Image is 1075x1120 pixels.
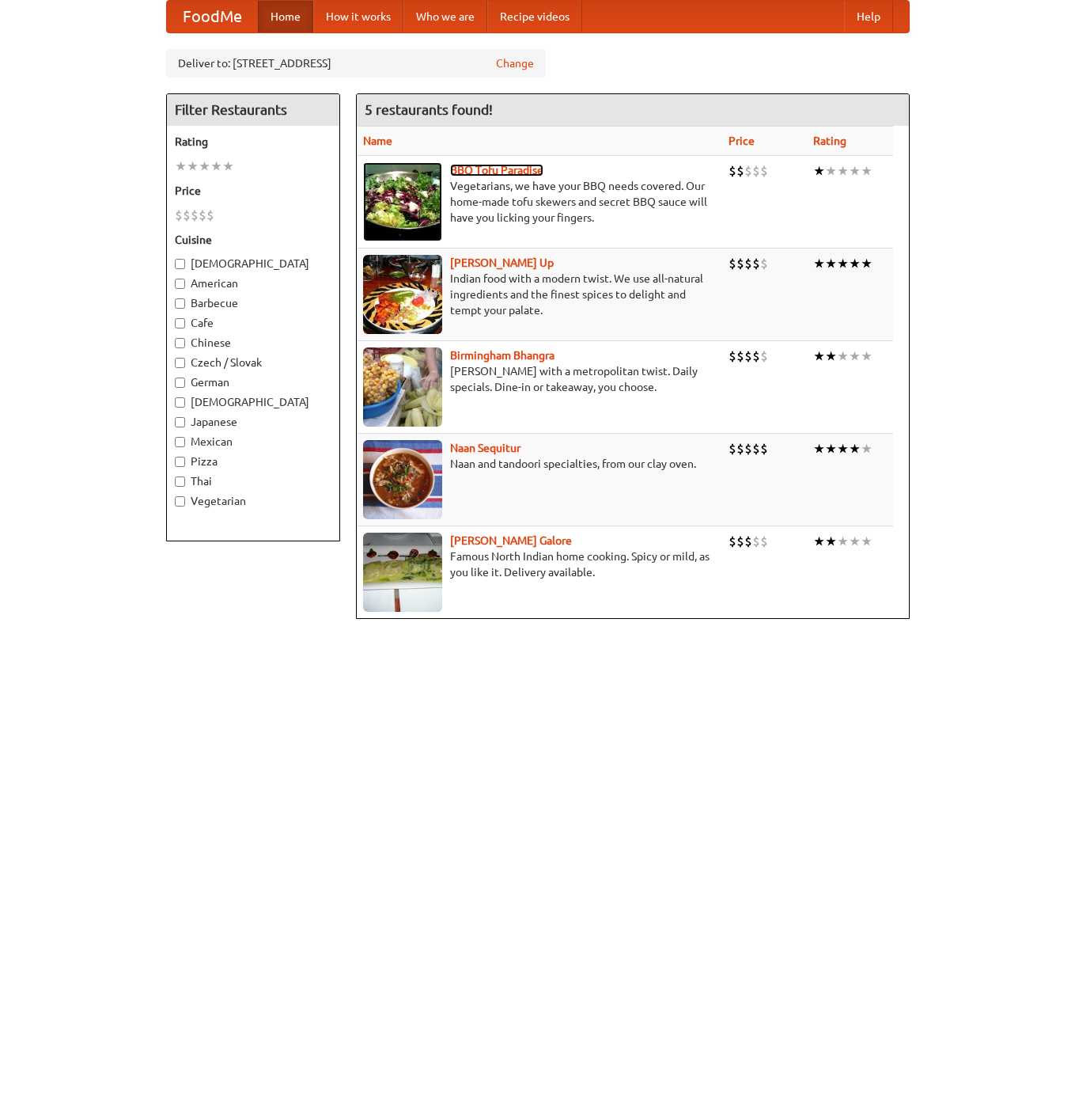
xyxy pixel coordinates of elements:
[363,533,442,612] img: currygalore.jpg
[222,158,234,175] li: ★
[175,335,331,351] label: Chinese
[736,255,744,272] li: $
[175,207,183,224] li: $
[744,440,752,457] li: $
[187,158,199,175] li: ★
[363,347,442,427] img: bhangra.jpg
[729,347,736,365] li: $
[175,298,185,309] input: Barbecue
[825,347,837,365] li: ★
[175,338,185,348] input: Chinese
[729,135,755,147] a: Price
[166,49,546,78] div: Deliver to: [STREET_ADDRESS]
[825,440,837,457] li: ★
[210,158,222,175] li: ★
[752,533,760,550] li: $
[175,358,185,368] input: Czech / Slovak
[175,476,185,487] input: Thai
[206,207,214,224] li: $
[167,94,339,126] h4: Filter Restaurants
[729,162,736,180] li: $
[752,162,760,180] li: $
[760,347,768,365] li: $
[760,440,768,457] li: $
[175,134,331,150] h5: Rating
[175,496,185,507] input: Vegetarian
[861,347,872,365] li: ★
[861,255,872,272] li: ★
[363,363,717,395] p: [PERSON_NAME] with a metropolitan twist. Daily specials. Dine-in or takeaway, you choose.
[736,162,744,180] li: $
[861,440,872,457] li: ★
[849,440,861,457] li: ★
[175,417,185,427] input: Japanese
[175,275,331,291] label: American
[825,533,837,550] li: ★
[175,279,185,289] input: American
[736,347,744,365] li: $
[849,533,861,550] li: ★
[175,473,331,489] label: Thai
[849,162,861,180] li: ★
[175,256,331,271] label: [DEMOGRAPHIC_DATA]
[813,255,825,272] li: ★
[450,349,555,362] a: Birmingham Bhangra
[752,347,760,365] li: $
[450,534,572,547] a: [PERSON_NAME] Galore
[849,347,861,365] li: ★
[450,256,554,269] b: [PERSON_NAME] Up
[813,135,846,147] a: Rating
[729,533,736,550] li: $
[837,255,849,272] li: ★
[175,457,185,467] input: Pizza
[744,162,752,180] li: $
[363,549,717,580] p: Famous North Indian home cooking. Spicy or mild, as you like it. Delivery available.
[175,397,185,408] input: [DEMOGRAPHIC_DATA]
[813,440,825,457] li: ★
[736,440,744,457] li: $
[837,440,849,457] li: ★
[813,162,825,180] li: ★
[313,1,403,32] a: How it works
[167,1,258,32] a: FoodMe
[752,440,760,457] li: $
[844,1,893,32] a: Help
[729,255,736,272] li: $
[825,162,837,180] li: ★
[450,442,520,454] a: Naan Sequitur
[825,255,837,272] li: ★
[175,454,331,469] label: Pizza
[496,55,534,71] a: Change
[175,414,331,430] label: Japanese
[813,533,825,550] li: ★
[403,1,487,32] a: Who we are
[760,162,768,180] li: $
[175,183,331,199] h5: Price
[175,374,331,390] label: German
[450,164,543,177] a: BBQ Tofu Paradise
[760,255,768,272] li: $
[744,533,752,550] li: $
[191,207,199,224] li: $
[837,533,849,550] li: ★
[363,271,717,318] p: Indian food with a modern twist. We use all-natural ingredients and the finest spices to delight ...
[175,318,185,328] input: Cafe
[199,207,206,224] li: $
[363,135,392,147] a: Name
[837,347,849,365] li: ★
[175,295,331,311] label: Barbecue
[363,255,442,334] img: curryup.jpg
[861,533,872,550] li: ★
[813,347,825,365] li: ★
[736,533,744,550] li: $
[365,102,493,117] ng-pluralize: 5 restaurants found!
[175,259,185,269] input: [DEMOGRAPHIC_DATA]
[849,255,861,272] li: ★
[487,1,582,32] a: Recipe videos
[760,533,768,550] li: $
[175,378,185,388] input: German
